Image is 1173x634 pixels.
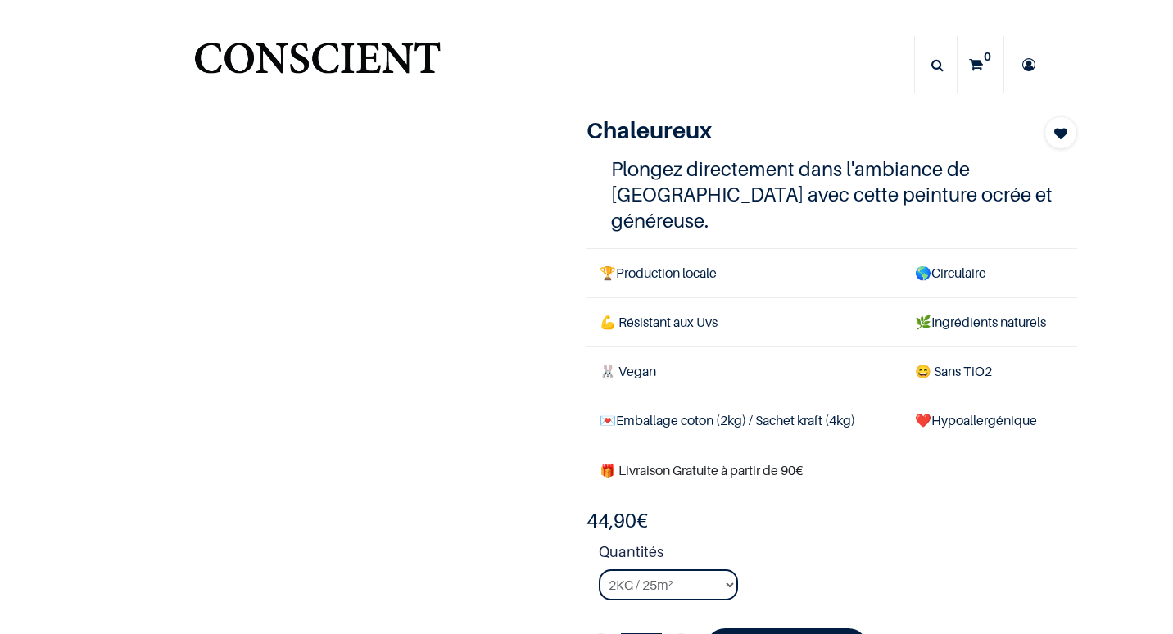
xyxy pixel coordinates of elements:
span: 🏆 [600,265,616,281]
span: 🌿 [915,314,931,330]
span: 44,90 [586,509,636,532]
h4: Plongez directement dans l'ambiance de [GEOGRAPHIC_DATA] avec cette peinture ocrée et généreuse. [611,156,1053,233]
td: Production locale [586,248,902,297]
font: 🎁 Livraison Gratuite à partir de 90€ [600,462,803,478]
h1: Chaleureux [586,116,1003,144]
span: 💌 [600,412,616,428]
img: Conscient [191,33,444,97]
td: Ingrédients naturels [902,297,1078,346]
span: 💪 Résistant aux Uvs [600,314,718,330]
a: 0 [958,36,1003,93]
td: ❤️Hypoallergénique [902,396,1078,446]
button: Add to wishlist [1044,116,1077,149]
a: Logo of Conscient [191,33,444,97]
td: Circulaire [902,248,1078,297]
sup: 0 [980,48,995,65]
td: ans TiO2 [902,347,1078,396]
span: 🌎 [915,265,931,281]
b: € [586,509,648,532]
span: 🐰 Vegan [600,363,656,379]
td: Emballage coton (2kg) / Sachet kraft (4kg) [586,396,902,446]
span: 😄 S [915,363,941,379]
span: Add to wishlist [1054,124,1067,143]
strong: Quantités [599,541,1077,569]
